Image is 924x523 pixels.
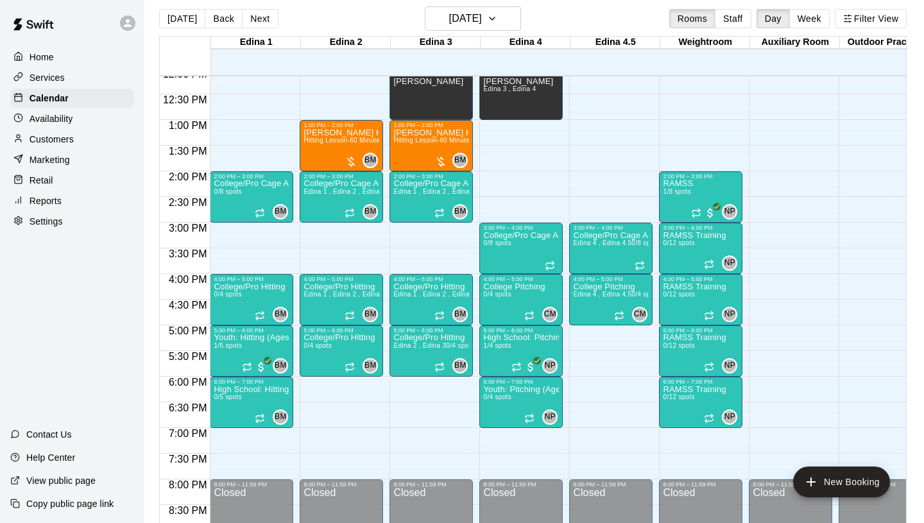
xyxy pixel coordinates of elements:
span: 0/4 spots filled [631,291,660,298]
a: Home [10,47,134,67]
div: 5:00 PM – 6:00 PM [214,327,289,334]
div: 2:00 PM – 3:00 PM: College/Pro Cage Access (Hitting) [210,171,293,223]
span: Brett Milazzo [368,153,378,168]
p: Services [30,71,65,84]
div: 3:00 PM – 4:00 PM: College/Pro Cage Access (Pitching) [479,223,563,274]
span: 12:30 PM [160,94,210,105]
div: 5:00 PM – 6:00 PM [483,327,559,334]
button: Next [242,9,278,28]
h6: [DATE] [449,10,482,28]
div: 4:00 PM – 5:00 PM [573,276,649,282]
span: 3:00 PM [166,223,210,234]
span: Recurring event [345,208,355,218]
div: 8:00 PM – 11:59 PM [663,481,739,488]
div: 3:00 PM – 4:00 PM: RAMSS Training [659,223,742,274]
span: Edina 3 , Edina 4 [483,85,536,92]
div: Edina 3 [391,37,481,49]
span: NP [545,359,556,372]
span: Edina 1 , Edina 2 , Edina 3 [393,188,475,195]
div: Edina 4 [481,37,570,49]
span: 1:00 PM [166,120,210,131]
span: All customers have paid [704,207,717,219]
span: All customers have paid [255,361,268,373]
div: 5:00 PM – 6:00 PM: High School: Pitching (Ages 14U-18U) [479,325,563,377]
div: Nick Pinkelman [542,409,558,425]
span: Recurring event [434,311,445,321]
span: BM [454,359,466,372]
span: 0/8 spots filled [631,239,660,246]
span: Edina 1 , Edina 2 , Edina 3 [393,291,475,298]
button: Week [789,9,830,28]
div: 6:00 PM – 7:00 PM: RAMSS Training [659,377,742,428]
span: Brett Milazzo [278,204,288,219]
p: Customers [30,133,74,146]
div: Customers [10,130,134,149]
a: Settings [10,212,134,231]
div: 2:00 PM – 3:00 PM: College/Pro Cage Access (Hitting) [300,171,383,223]
span: Recurring event [255,311,265,321]
span: 8:30 PM [166,505,210,516]
span: 7:30 PM [166,454,210,465]
span: Brett Milazzo [368,358,378,373]
span: Edina 4 , Edina 4.5 [573,291,631,298]
span: Recurring event [635,261,645,271]
div: 8:00 PM – 11:59 PM [214,481,289,488]
button: Back [205,9,243,28]
span: 7:00 PM [166,428,210,439]
span: CM [544,308,556,321]
span: 5:00 PM [166,325,210,336]
div: Brett Milazzo [452,307,468,322]
div: Brett Milazzo [273,307,288,322]
p: Reports [30,194,62,207]
div: 3:00 PM – 4:00 PM [483,225,559,231]
div: 8:00 PM – 11:59 PM [393,481,469,488]
span: 1/4 spots filled [483,342,511,349]
span: 0/8 spots filled [483,239,511,246]
a: Retail [10,171,134,190]
div: 4:00 PM – 5:00 PM: College/Pro Hitting [389,274,473,325]
div: 2:00 PM – 3:00 PM [304,173,379,180]
a: Marketing [10,150,134,169]
div: Brett Milazzo [363,358,378,373]
span: Edina 2 , Edina 3 [393,342,446,349]
div: 3:00 PM – 4:00 PM [573,225,649,231]
span: NP [724,308,735,321]
div: 4:00 PM – 5:00 PM [304,276,379,282]
div: 4:00 PM – 5:00 PM [393,276,469,282]
span: NP [724,359,735,372]
div: 6:00 PM – 7:00 PM [663,379,739,385]
div: Brett Milazzo [363,153,378,168]
div: 4:00 PM – 5:00 PM: RAMSS Training [659,274,742,325]
span: Recurring event [704,362,714,372]
span: 1/5 spots filled [214,342,242,349]
div: 2:00 PM – 3:00 PM [663,173,739,180]
span: BM [275,411,287,424]
a: Reports [10,191,134,210]
span: Brett Milazzo [458,204,468,219]
span: 4:30 PM [166,300,210,311]
span: Nick Pinkelman [547,358,558,373]
div: Nick Pinkelman [722,358,737,373]
span: Brett Milazzo [278,358,288,373]
div: Nick Pinkelman [722,307,737,322]
button: [DATE] [425,6,521,31]
div: Nick Pinkelman [722,409,737,425]
div: 5:00 PM – 6:00 PM [663,327,739,334]
span: 1/8 spots filled [663,188,691,195]
div: 1:00 PM – 2:00 PM [393,122,469,128]
a: Availability [10,109,134,128]
span: 2:30 PM [166,197,210,208]
div: 8:00 PM – 11:59 PM [483,481,559,488]
span: Brett Milazzo [368,204,378,219]
span: BM [454,205,466,218]
div: Brett Milazzo [452,358,468,373]
div: 6:00 PM – 7:00 PM [483,379,559,385]
div: 6:00 PM – 7:00 PM [214,379,289,385]
span: NP [545,411,556,424]
span: 4:00 PM [166,274,210,285]
span: BM [364,154,377,167]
